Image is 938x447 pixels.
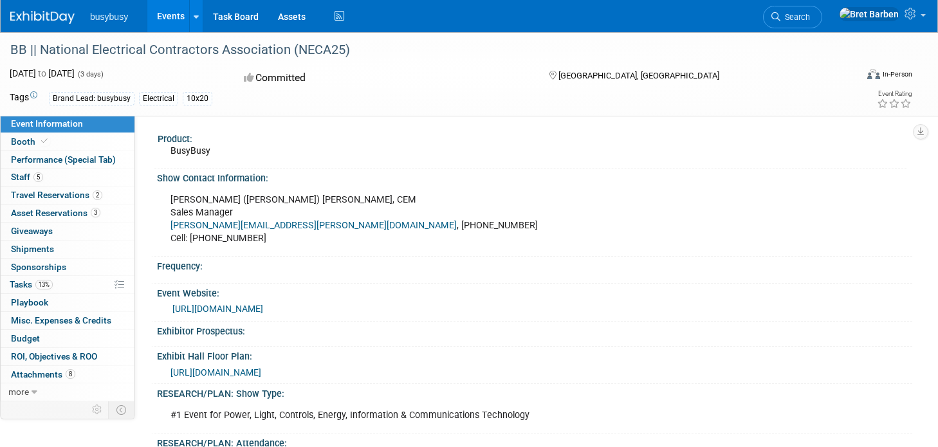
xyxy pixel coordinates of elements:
span: Staff [11,172,43,182]
td: Personalize Event Tab Strip [86,401,109,418]
a: [URL][DOMAIN_NAME] [172,304,263,314]
a: Search [763,6,822,28]
span: 13% [35,280,53,289]
span: Travel Reservations [11,190,102,200]
i: Booth reservation complete [41,138,48,145]
td: Toggle Event Tabs [109,401,135,418]
a: Travel Reservations2 [1,187,134,204]
div: Electrical [139,92,178,105]
a: Performance (Special Tab) [1,151,134,169]
span: Performance (Special Tab) [11,154,116,165]
a: more [1,383,134,401]
a: Booth [1,133,134,151]
img: ExhibitDay [10,11,75,24]
div: Event Website: [157,284,912,300]
span: more [8,387,29,397]
span: 5 [33,172,43,182]
span: [DATE] [DATE] [10,68,75,78]
span: Shipments [11,244,54,254]
a: Giveaways [1,223,134,240]
span: Playbook [11,297,48,307]
span: 3 [91,208,100,217]
div: Exhibit Hall Floor Plan: [157,347,912,363]
a: Playbook [1,294,134,311]
div: Event Format [778,67,912,86]
span: 2 [93,190,102,200]
span: BusyBusy [170,145,210,156]
div: In-Person [882,69,912,79]
a: Budget [1,330,134,347]
div: Committed [240,67,528,89]
span: Asset Reservations [11,208,100,218]
span: ROI, Objectives & ROO [11,351,97,361]
span: Tasks [10,279,53,289]
div: 10x20 [183,92,212,105]
img: Format-Inperson.png [867,69,880,79]
span: Sponsorships [11,262,66,272]
span: (3 days) [77,70,104,78]
span: Booth [11,136,50,147]
img: Bret Barben [839,7,899,21]
a: [URL][DOMAIN_NAME] [170,367,261,378]
div: #1 Event for Power, Light, Controls, Energy, Information & Communications Technology [161,403,766,428]
div: Show Contact Information: [157,169,912,185]
span: Giveaways [11,226,53,236]
a: Tasks13% [1,276,134,293]
div: Frequency: [157,257,912,273]
div: [PERSON_NAME] ([PERSON_NAME]) [PERSON_NAME], CEM Sales Manager , [PHONE_NUMBER] Cell: [PHONE_NUMBER] [161,187,766,251]
a: Staff5 [1,169,134,186]
span: busybusy [90,12,128,22]
div: Brand Lead: busybusy [49,92,134,105]
span: Search [780,12,810,22]
a: Attachments8 [1,366,134,383]
td: Tags [10,91,37,105]
div: RESEARCH/PLAN: Show Type: [157,384,912,400]
span: Event Information [11,118,83,129]
span: Misc. Expenses & Credits [11,315,111,325]
div: Product: [158,129,906,145]
a: Misc. Expenses & Credits [1,312,134,329]
a: Event Information [1,115,134,132]
div: Event Rating [877,91,912,97]
span: to [36,68,48,78]
div: BB || National Electrical Contractors Association (NECA25) [6,39,836,62]
span: Budget [11,333,40,343]
a: ROI, Objectives & ROO [1,348,134,365]
a: Asset Reservations3 [1,205,134,222]
a: Shipments [1,241,134,258]
span: 8 [66,369,75,379]
a: [PERSON_NAME][EMAIL_ADDRESS][PERSON_NAME][DOMAIN_NAME] [170,220,457,231]
span: Attachments [11,369,75,379]
div: Exhibitor Prospectus: [157,322,912,338]
a: Sponsorships [1,259,134,276]
span: [GEOGRAPHIC_DATA], [GEOGRAPHIC_DATA] [558,71,719,80]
